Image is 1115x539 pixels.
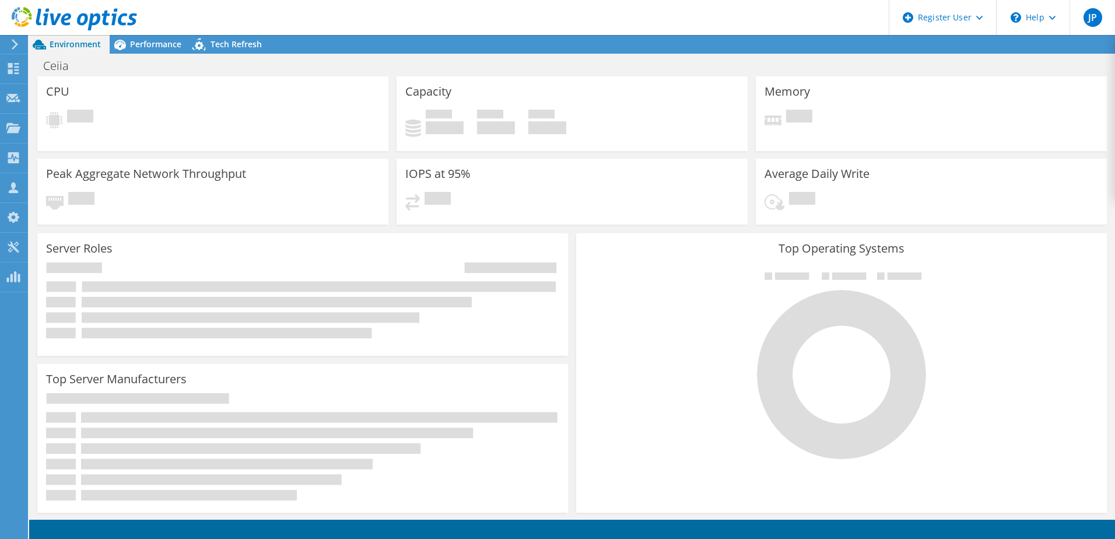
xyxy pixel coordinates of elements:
[585,242,1098,255] h3: Top Operating Systems
[477,121,515,134] h4: 0 GiB
[477,110,503,121] span: Free
[68,192,94,208] span: Pending
[1084,8,1102,27] span: JP
[528,121,566,134] h4: 0 GiB
[786,110,812,125] span: Pending
[67,110,93,125] span: Pending
[46,242,113,255] h3: Server Roles
[46,85,69,98] h3: CPU
[50,38,101,50] span: Environment
[528,110,555,121] span: Total
[765,85,810,98] h3: Memory
[211,38,262,50] span: Tech Refresh
[38,60,87,72] h1: Ceiia
[405,85,451,98] h3: Capacity
[426,110,452,121] span: Used
[765,167,869,180] h3: Average Daily Write
[130,38,181,50] span: Performance
[46,167,246,180] h3: Peak Aggregate Network Throughput
[426,121,464,134] h4: 0 GiB
[789,192,815,208] span: Pending
[405,167,471,180] h3: IOPS at 95%
[425,192,451,208] span: Pending
[46,373,187,386] h3: Top Server Manufacturers
[1011,12,1021,23] svg: \n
